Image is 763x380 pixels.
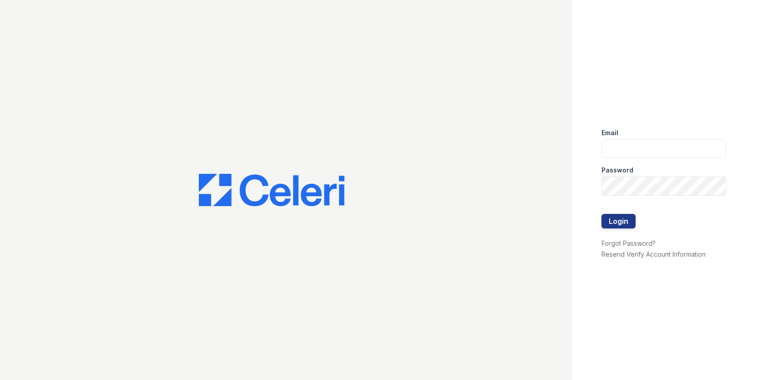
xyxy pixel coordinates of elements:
[601,128,618,137] label: Email
[199,174,344,207] img: CE_Logo_Blue-a8612792a0a2168367f1c8372b55b34899dd931a85d93a1a3d3e32e68fde9ad4.png
[601,250,706,258] a: Resend Verify Account Information
[601,166,633,175] label: Password
[601,239,656,247] a: Forgot Password?
[601,214,636,228] button: Login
